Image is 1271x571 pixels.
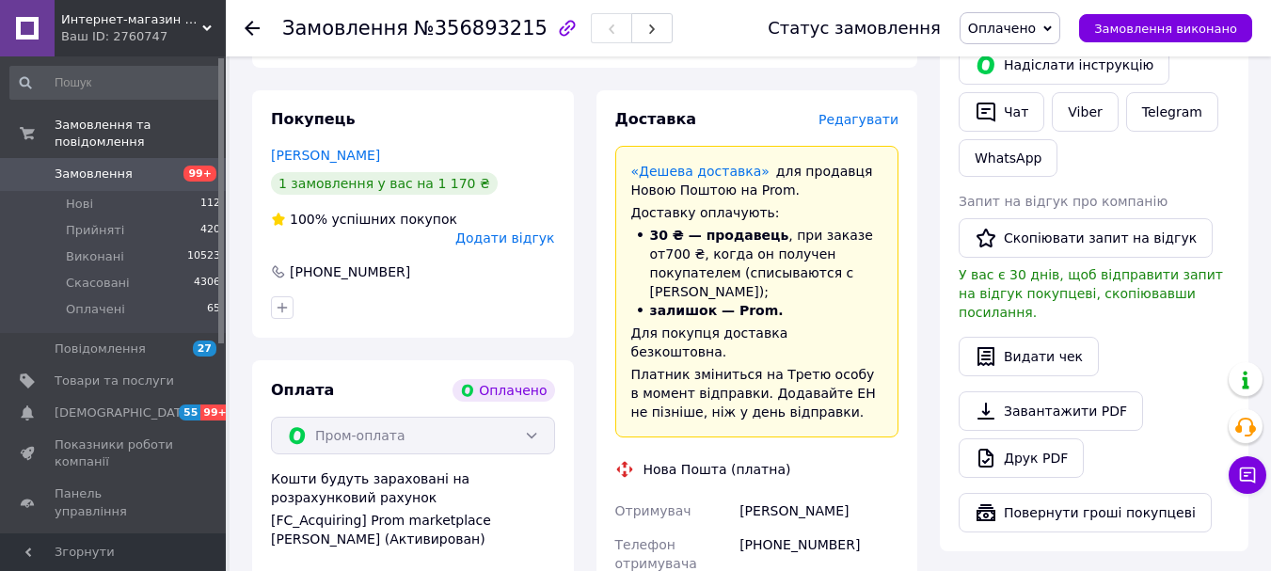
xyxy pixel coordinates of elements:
[66,222,124,239] span: Прийняті
[271,172,498,195] div: 1 замовлення у вас на 1 170 ₴
[959,218,1213,258] button: Скопіювати запит на відгук
[245,19,260,38] div: Повернутися назад
[288,262,412,281] div: [PHONE_NUMBER]
[615,110,697,128] span: Доставка
[650,228,789,243] span: 30 ₴ — продавець
[179,404,200,420] span: 55
[959,493,1212,532] button: Повернути гроші покупцеві
[271,511,555,548] div: [FC_Acquiring] Prom marketplace [PERSON_NAME] (Активирован)
[55,341,146,357] span: Повідомлення
[1094,22,1237,36] span: Замовлення виконано
[282,17,408,40] span: Замовлення
[959,391,1143,431] a: Завантажити PDF
[55,166,133,182] span: Замовлення
[271,210,457,229] div: успішних покупок
[631,203,883,222] div: Доставку оплачують:
[66,275,130,292] span: Скасовані
[631,162,883,199] div: для продавця Новою Поштою на Prom.
[193,341,216,357] span: 27
[959,438,1084,478] a: Друк PDF
[455,230,554,246] span: Додати відгук
[271,110,356,128] span: Покупець
[631,226,883,301] li: , при заказе от 700 ₴ , когда он получен покупателем (списываются с [PERSON_NAME]);
[615,503,691,518] span: Отримувач
[959,194,1168,209] span: Запит на відгук про компанію
[66,248,124,265] span: Виконані
[1052,92,1118,132] a: Viber
[959,139,1057,177] a: WhatsApp
[968,21,1036,36] span: Оплачено
[453,379,554,402] div: Оплачено
[959,92,1044,132] button: Чат
[290,212,327,227] span: 100%
[631,164,770,179] a: «Дешева доставка»
[61,11,202,28] span: Интернет-магазин Smarttrend
[271,381,334,399] span: Оплата
[414,17,548,40] span: №356893215
[768,19,941,38] div: Статус замовлення
[9,66,222,100] input: Пошук
[200,404,231,420] span: 99+
[631,365,883,421] div: Платник зміниться на Третю особу в момент відправки. Додавайте ЕН не пізніше, ніж у день відправки.
[1229,456,1266,494] button: Чат з покупцем
[55,117,226,151] span: Замовлення та повідомлення
[959,337,1099,376] button: Видати чек
[959,45,1169,85] button: Надіслати інструкцію
[200,196,220,213] span: 112
[187,248,220,265] span: 10523
[639,460,796,479] div: Нова Пошта (платна)
[61,28,226,45] div: Ваш ID: 2760747
[271,148,380,163] a: [PERSON_NAME]
[55,436,174,470] span: Показники роботи компанії
[55,485,174,519] span: Панель управління
[1126,92,1218,132] a: Telegram
[1079,14,1252,42] button: Замовлення виконано
[631,324,883,361] div: Для покупця доставка безкоштовна.
[200,222,220,239] span: 420
[207,301,220,318] span: 65
[959,267,1223,320] span: У вас є 30 днів, щоб відправити запит на відгук покупцеві, скопіювавши посилання.
[736,494,902,528] div: [PERSON_NAME]
[66,301,125,318] span: Оплачені
[615,537,697,571] span: Телефон отримувача
[66,196,93,213] span: Нові
[271,469,555,548] div: Кошти будуть зараховані на розрахунковий рахунок
[818,112,898,127] span: Редагувати
[55,404,194,421] span: [DEMOGRAPHIC_DATA]
[55,373,174,389] span: Товари та послуги
[194,275,220,292] span: 4306
[650,303,784,318] span: залишок — Prom.
[183,166,216,182] span: 99+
